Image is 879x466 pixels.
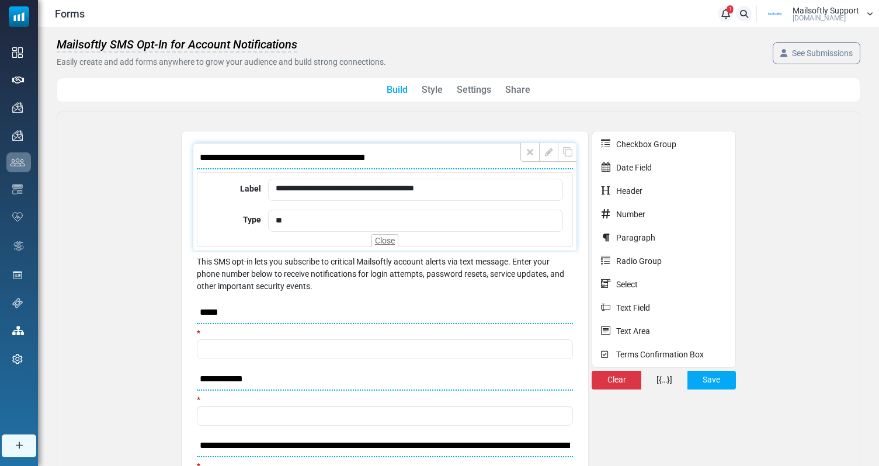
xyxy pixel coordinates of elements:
[9,6,29,27] img: mailsoftly_icon_blue_white.svg
[12,102,23,113] img: campaigns-icon.png
[505,83,530,97] a: Share
[616,186,642,196] span: Header
[12,298,23,308] img: support-icon.svg
[616,280,638,289] span: Select
[200,179,261,195] label: Label
[616,303,650,312] span: Text Field
[616,233,655,242] span: Paragraph
[387,83,408,97] a: Build
[773,42,860,64] a: See Submissions
[57,56,458,68] p: Easily create and add forms anywhere to grow your audience and build strong connections.
[616,210,645,219] span: Number
[12,184,23,194] img: email-templates-icon.svg
[616,326,650,336] span: Text Area
[616,163,652,172] span: Date Field
[727,5,734,13] span: 1
[760,5,873,23] a: User Logo Mailsoftly Support [DOMAIN_NAME]
[12,270,23,280] img: landing_pages.svg
[520,143,539,162] a: Remove Element
[793,15,846,22] span: [DOMAIN_NAME]
[12,47,23,58] img: dashboard-icon.svg
[12,239,25,253] img: workflow.svg
[641,371,687,390] button: [{…}]
[12,212,23,221] img: domain-health-icon.svg
[422,83,443,97] a: Style
[599,350,704,359] span: Terms Confirmation Box
[616,256,662,266] span: Radio Group
[57,37,297,53] span: Mailsoftly SMS Opt-In for Account Notifications
[11,158,25,166] img: contacts-icon.svg
[12,354,23,364] img: settings-icon.svg
[687,371,736,390] button: Save
[12,130,23,141] img: campaigns-icon.png
[55,8,85,20] a: Forms
[539,143,558,162] a: Edit
[592,371,641,390] button: Clear
[793,6,859,15] span: Mailsoftly Support
[371,234,398,247] a: Close
[718,6,734,22] a: 1
[457,83,491,97] a: Settings
[200,210,261,226] label: Type
[760,5,790,23] img: User Logo
[558,143,576,162] a: Copy
[616,140,676,149] span: Checkbox Group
